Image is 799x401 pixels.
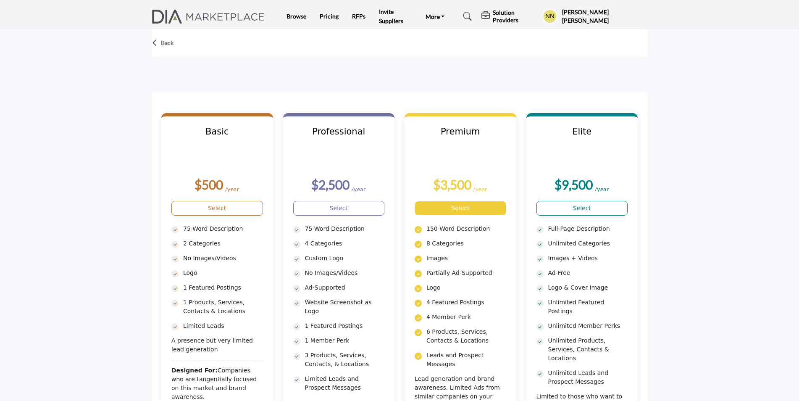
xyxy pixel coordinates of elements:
[455,10,477,23] a: Search
[305,322,385,330] p: 1 Featured Postings
[493,9,537,24] h5: Solution Providers
[305,283,385,292] p: Ad-Supported
[320,13,339,20] a: Pricing
[305,336,385,345] p: 1 Member Perk
[183,224,263,233] p: 75-Word Description
[183,239,263,248] p: 2 Categories
[171,367,218,374] b: Designed For:
[415,127,506,148] h3: Premium
[352,185,366,193] sub: /year
[311,177,350,192] b: $2,500
[426,283,506,292] p: Logo
[286,13,306,20] a: Browse
[161,39,173,47] p: Back
[548,254,628,263] p: Images + Videos
[183,254,263,263] p: No Images/Videos
[548,298,628,316] p: Unlimited Featured Postings
[171,336,263,354] p: A presence but very limited lead generation
[555,177,593,192] b: $9,500
[305,298,385,316] p: Website Screenshot as Logo
[548,283,628,292] p: Logo & Cover Image
[152,10,269,24] img: Site Logo
[426,327,506,345] p: 6 Products, Services, Contacts & Locations
[305,239,385,248] p: 4 Categories
[426,239,506,248] p: 8 Categories
[183,322,263,330] p: Limited Leads
[426,351,506,369] p: Leads and Prospect Messages
[541,7,558,26] button: Show hide supplier dropdown
[426,298,506,307] p: 4 Featured Postings
[548,336,628,363] p: Unlimited Products, Services, Contacts & Locations
[548,269,628,277] p: Ad-Free
[194,177,223,192] b: $500
[305,351,385,369] p: 3 Products, Services, Contacts, & Locations
[536,201,628,216] a: Select
[481,9,537,24] div: Solution Providers
[183,283,263,292] p: 1 Featured Postings
[548,224,628,233] p: Full-Page Description
[305,375,385,392] p: Limited Leads and Prospect Messages
[293,127,385,148] h3: Professional
[426,224,506,233] p: 150-Word Description
[305,224,385,233] p: 75-Word Description
[305,254,385,263] p: Custom Logo
[433,177,471,192] b: $3,500
[415,201,506,216] a: Select
[352,13,365,20] a: RFPs
[595,185,610,193] sub: /year
[562,8,647,24] h5: [PERSON_NAME] [PERSON_NAME]
[171,201,263,216] a: Select
[305,269,385,277] p: No Images/Videos
[426,269,506,277] p: Partially Ad-Supported
[225,185,240,193] sub: /year
[426,313,506,322] p: 4 Member Perk
[293,201,385,216] a: Select
[420,11,451,22] a: More
[548,322,628,330] p: Unlimited Member Perks
[426,254,506,263] p: Images
[473,185,488,193] sub: /year
[548,239,628,248] p: Unlimited Categories
[379,8,403,24] a: Invite Suppliers
[548,369,628,386] p: Unlimited Leads and Prospect Messages
[536,127,628,148] h3: Elite
[171,127,263,148] h3: Basic
[183,298,263,316] p: 1 Products, Services, Contacts & Locations
[183,269,263,277] p: Logo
